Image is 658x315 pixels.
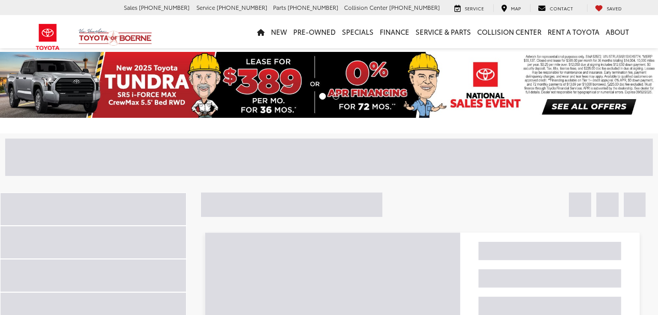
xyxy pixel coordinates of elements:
a: Home [254,15,268,48]
span: Map [511,5,521,11]
span: Sales [124,3,137,11]
a: Contact [530,4,581,12]
a: New [268,15,290,48]
span: [PHONE_NUMBER] [288,3,338,11]
img: Toyota [28,20,67,54]
a: Specials [339,15,377,48]
span: Contact [550,5,573,11]
span: Collision Center [344,3,388,11]
a: Map [493,4,528,12]
span: [PHONE_NUMBER] [389,3,440,11]
a: Service & Parts: Opens in a new tab [412,15,474,48]
span: Service [196,3,215,11]
a: Finance [377,15,412,48]
a: About [603,15,632,48]
a: My Saved Vehicles [587,4,630,12]
a: Collision Center [474,15,545,48]
span: Saved [607,5,622,11]
span: [PHONE_NUMBER] [217,3,267,11]
img: Vic Vaughan Toyota of Boerne [78,28,152,46]
span: [PHONE_NUMBER] [139,3,190,11]
span: Service [465,5,484,11]
span: Parts [273,3,286,11]
a: Service [447,4,492,12]
a: Pre-Owned [290,15,339,48]
a: Rent a Toyota [545,15,603,48]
